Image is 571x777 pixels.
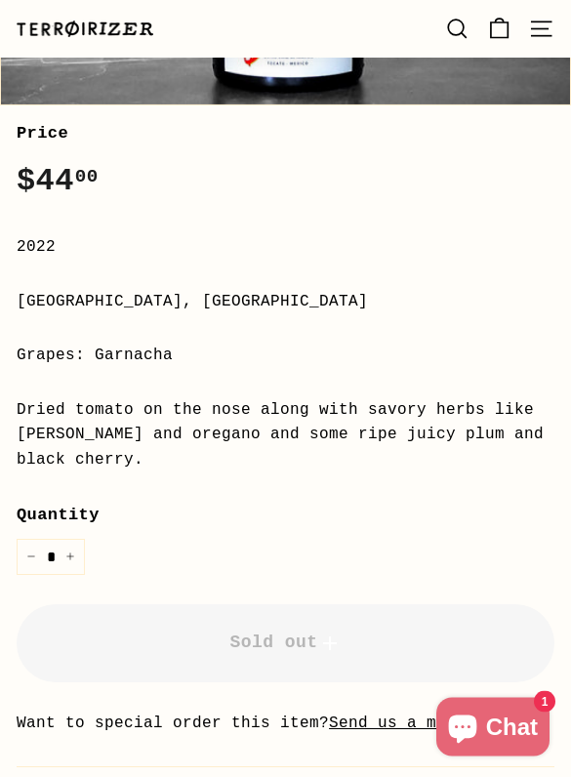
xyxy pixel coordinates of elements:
a: Send us a message [329,716,495,733]
inbox-online-store-chat: Shopify online store chat [430,698,555,761]
label: Quantity [17,503,554,529]
button: Reduce item quantity by one [17,540,46,577]
sup: 00 [75,167,99,188]
input: quantity [17,540,85,577]
div: [GEOGRAPHIC_DATA], [GEOGRAPHIC_DATA] [17,291,554,316]
span: Sold out [229,634,341,653]
div: Dried tomato on the nose along with savory herbs like [PERSON_NAME] and oregano and some ripe jui... [17,399,554,474]
li: Want to special order this item? [17,713,554,738]
div: Grapes: Garnacha [17,345,554,370]
button: Increase item quantity by one [56,540,85,577]
button: Sold out [17,605,554,683]
div: 2022 [17,236,554,262]
label: Price [17,121,554,147]
span: $44 [17,164,99,200]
